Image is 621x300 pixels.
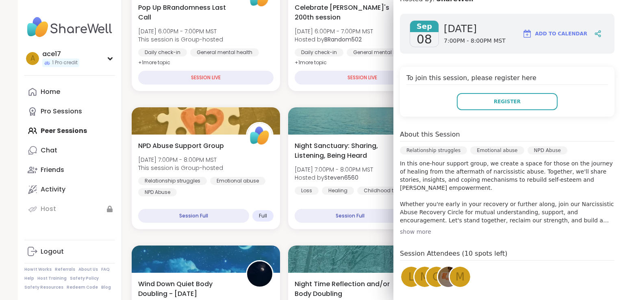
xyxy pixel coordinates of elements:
[41,165,64,174] div: Friends
[295,209,406,223] div: Session Full
[24,285,63,290] a: Safety Resources
[24,141,115,160] a: Chat
[295,71,430,85] div: SESSION LIVE
[295,187,319,195] div: Loss
[420,269,429,285] span: M
[417,32,432,47] span: 08
[247,123,272,148] img: ShareWell
[24,160,115,180] a: Friends
[438,267,458,287] img: Vici
[456,269,465,285] span: m
[322,187,354,195] div: Healing
[24,82,115,102] a: Home
[347,48,415,57] div: General mental health
[42,50,79,59] div: ace17
[425,265,448,288] a: G
[449,265,471,288] a: m
[41,185,65,194] div: Activity
[24,199,115,219] a: Host
[413,265,436,288] a: M
[138,71,274,85] div: SESSION LIVE
[444,37,506,45] span: 7:00PM - 8:00PM MST
[410,21,439,32] span: Sep
[295,35,373,43] span: Hosted by
[41,247,64,256] div: Logout
[55,267,75,272] a: Referrals
[247,261,272,287] img: QueenOfTheNight
[432,269,441,285] span: G
[67,285,98,290] a: Redeem Code
[400,249,614,261] h4: Session Attendees (10 spots left)
[41,146,57,155] div: Chat
[138,3,237,22] span: Pop Up BRandomness Last Call
[138,156,223,164] span: [DATE] 7:00PM - 8:00PM MST
[24,180,115,199] a: Activity
[535,30,587,37] span: Add to Calendar
[190,48,259,57] div: General mental health
[70,276,99,281] a: Safety Policy
[470,146,524,154] div: Emotional abuse
[295,48,343,57] div: Daily check-in
[41,107,82,116] div: Pro Sessions
[24,267,52,272] a: How It Works
[78,267,98,272] a: About Us
[41,87,60,96] div: Home
[519,24,591,43] button: Add to Calendar
[528,146,567,154] div: NPD Abuse
[457,93,558,110] button: Register
[295,141,393,161] span: Night Sanctuary: Sharing, Listening, Being Heard
[400,265,423,288] a: L
[406,73,608,85] h4: To join this session, please register here
[295,27,373,35] span: [DATE] 6:00PM - 7:00PM MST
[259,213,267,219] span: Full
[324,174,358,182] b: Steven6560
[357,187,417,195] div: Childhood trauma
[408,269,415,285] span: L
[24,102,115,121] a: Pro Sessions
[138,141,224,151] span: NPD Abuse Support Group
[400,228,614,236] div: show more
[210,177,265,185] div: Emotional abuse
[444,22,506,35] span: [DATE]
[400,159,614,224] p: In this one-hour support group, we create a space for those on the journey of healing from the af...
[494,98,521,105] span: Register
[24,276,34,281] a: Help
[101,267,110,272] a: FAQ
[138,209,249,223] div: Session Full
[400,130,460,139] h4: About this Session
[138,188,177,196] div: NPD Abuse
[295,3,393,22] span: Celebrate [PERSON_NAME]'s 200th session
[522,29,532,39] img: ShareWell Logomark
[41,204,56,213] div: Host
[437,265,460,288] a: Vici
[400,146,467,154] div: Relationship struggles
[138,279,237,299] span: Wind Down Quiet Body Doubling - [DATE]
[295,174,373,182] span: Hosted by
[138,48,187,57] div: Daily check-in
[101,285,111,290] a: Blog
[138,27,223,35] span: [DATE] 6:00PM - 7:00PM MST
[24,242,115,261] a: Logout
[295,279,393,299] span: Night Time Reflection and/or Body Doubling
[52,59,78,66] span: 1 Pro credit
[138,164,223,172] span: This session is Group-hosted
[24,13,115,41] img: ShareWell Nav Logo
[30,53,35,64] span: a
[37,276,67,281] a: Host Training
[324,35,362,43] b: BRandom502
[295,165,373,174] span: [DATE] 7:00PM - 8:00PM MST
[138,35,223,43] span: This session is Group-hosted
[138,177,207,185] div: Relationship struggles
